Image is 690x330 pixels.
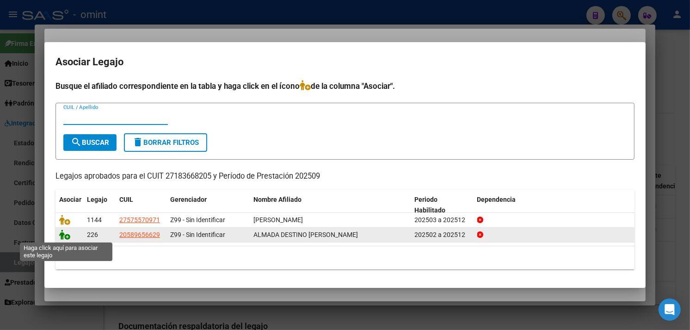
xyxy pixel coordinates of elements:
datatable-header-cell: Gerenciador [166,190,250,220]
h4: Busque el afiliado correspondiente en la tabla y haga click en el ícono de la columna "Asociar". [55,80,635,92]
span: Asociar [59,196,81,203]
span: Dependencia [477,196,516,203]
span: AVALLAY LARA [253,216,303,224]
datatable-header-cell: Legajo [83,190,116,220]
datatable-header-cell: Asociar [55,190,83,220]
h2: Asociar Legajo [55,53,635,71]
button: Borrar Filtros [124,133,207,152]
span: Borrar Filtros [132,138,199,147]
span: 226 [87,231,98,238]
span: Periodo Habilitado [415,196,446,214]
span: Z99 - Sin Identificar [170,216,225,224]
datatable-header-cell: Periodo Habilitado [411,190,474,220]
button: Buscar [63,134,117,151]
datatable-header-cell: CUIL [116,190,166,220]
div: 202503 a 202512 [415,215,470,225]
span: Nombre Afiliado [253,196,302,203]
span: Gerenciador [170,196,207,203]
div: 2 registros [55,246,635,269]
mat-icon: delete [132,137,143,148]
mat-icon: search [71,137,82,148]
span: CUIL [119,196,133,203]
div: Open Intercom Messenger [659,299,681,321]
datatable-header-cell: Nombre Afiliado [250,190,411,220]
span: 20589656629 [119,231,160,238]
span: 27575570971 [119,216,160,224]
datatable-header-cell: Dependencia [474,190,635,220]
p: Legajos aprobados para el CUIT 27183668205 y Período de Prestación 202509 [55,171,635,182]
span: ALMADA DESTINO GIOVANNI BENJAMIN [253,231,358,238]
span: Z99 - Sin Identificar [170,231,225,238]
span: 1144 [87,216,102,224]
div: 202502 a 202512 [415,230,470,240]
span: Legajo [87,196,107,203]
span: Buscar [71,138,109,147]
